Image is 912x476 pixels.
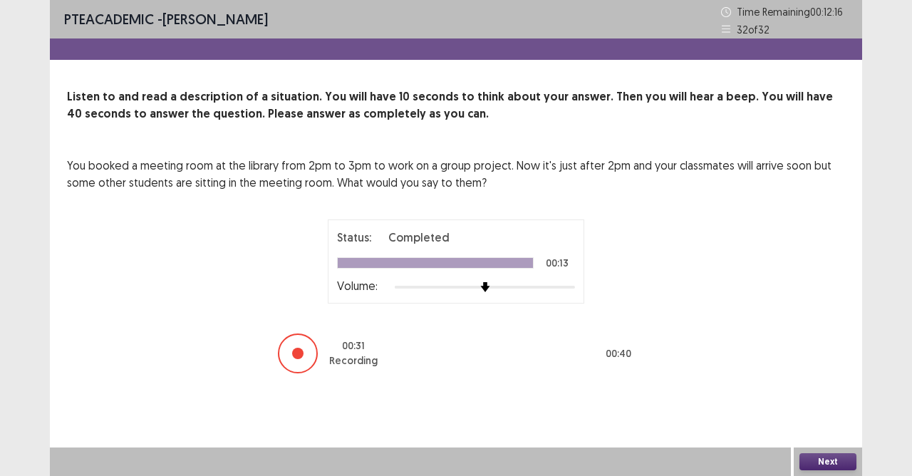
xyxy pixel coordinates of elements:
p: 32 of 32 [737,22,769,37]
p: 00 : 31 [342,338,365,353]
p: Listen to and read a description of a situation. You will have 10 seconds to think about your ans... [67,88,845,123]
p: You booked a meeting room at the library from 2pm to 3pm to work on a group project. Now it's jus... [67,157,845,191]
p: Recording [329,353,378,368]
p: Completed [388,229,450,246]
p: Time Remaining 00 : 12 : 16 [737,4,848,19]
p: 00:13 [546,258,569,268]
button: Next [799,453,856,470]
p: Volume: [337,277,378,294]
p: - [PERSON_NAME] [64,9,268,30]
p: Status: [337,229,371,246]
p: 00 : 40 [606,346,631,361]
img: arrow-thumb [480,282,490,292]
span: PTE academic [64,10,154,28]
